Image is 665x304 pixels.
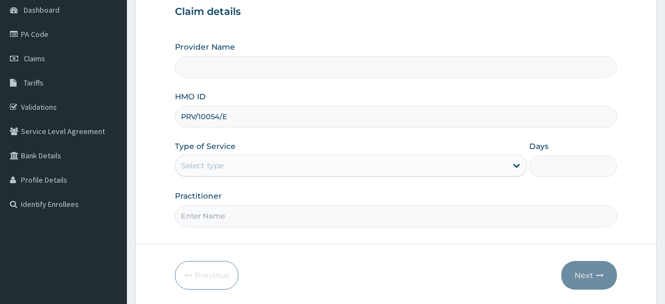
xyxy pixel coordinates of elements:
[24,78,44,88] span: Tariffs
[175,106,618,127] input: Enter HMO ID
[24,5,60,15] span: Dashboard
[24,54,45,63] span: Claims
[529,141,549,152] label: Days
[175,41,235,52] label: Provider Name
[175,6,618,18] h3: Claim details
[181,160,224,171] div: Select type
[175,205,618,227] input: Enter Name
[175,91,206,102] label: HMO ID
[175,141,236,152] label: Type of Service
[175,261,238,290] button: Previous
[561,261,617,290] button: Next
[175,190,222,201] label: Practitioner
